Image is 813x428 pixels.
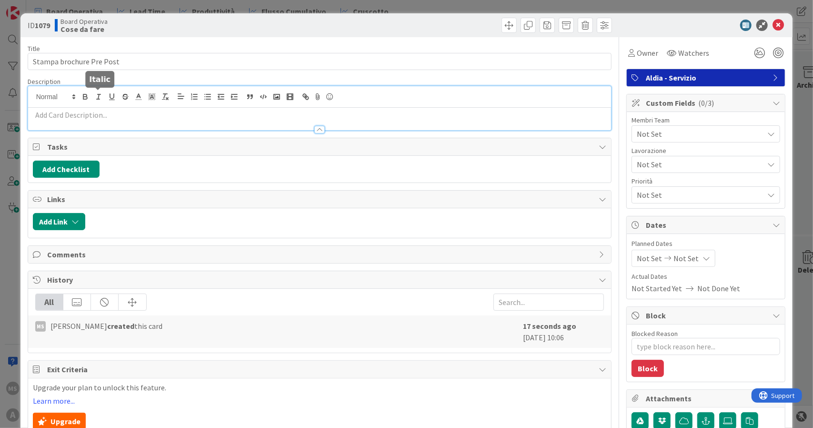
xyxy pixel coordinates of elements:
[698,98,714,108] span: ( 0/3 )
[50,320,162,332] span: [PERSON_NAME] this card
[60,18,108,25] span: Board Operativa
[107,321,134,331] b: created
[35,321,46,332] div: MS
[632,147,780,154] div: Lavorazione
[632,283,682,294] span: Not Started Yet
[47,141,594,153] span: Tasks
[678,47,709,59] span: Watchers
[637,158,759,171] span: Not Set
[28,53,612,70] input: type card name here...
[632,178,780,184] div: Priorità
[60,25,108,33] b: Cose da fare
[47,249,594,260] span: Comments
[646,310,768,321] span: Block
[637,189,763,201] span: Not Set
[637,47,658,59] span: Owner
[632,117,780,123] div: Membri Team
[523,321,576,331] b: 17 seconds ago
[33,213,85,230] button: Add Link
[523,320,604,343] div: [DATE] 10:06
[28,44,40,53] label: Title
[33,397,75,405] a: Learn more...
[646,219,768,231] span: Dates
[47,364,594,375] span: Exit Criteria
[637,128,763,140] span: Not Set
[673,253,699,264] span: Not Set
[47,274,594,285] span: History
[637,253,662,264] span: Not Set
[493,294,604,311] input: Search...
[47,194,594,205] span: Links
[646,393,768,404] span: Attachments
[632,329,678,338] label: Blocked Reason
[33,161,100,178] button: Add Checklist
[646,72,768,83] span: Aldia - Servizio
[632,360,664,377] button: Block
[36,294,63,310] div: All
[35,20,50,30] b: 1079
[632,239,780,249] span: Planned Dates
[89,75,110,84] h5: Italic
[646,97,768,109] span: Custom Fields
[28,77,60,86] span: Description
[697,283,740,294] span: Not Done Yet
[28,20,50,31] span: ID
[632,272,780,282] span: Actual Dates
[20,1,43,13] span: Support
